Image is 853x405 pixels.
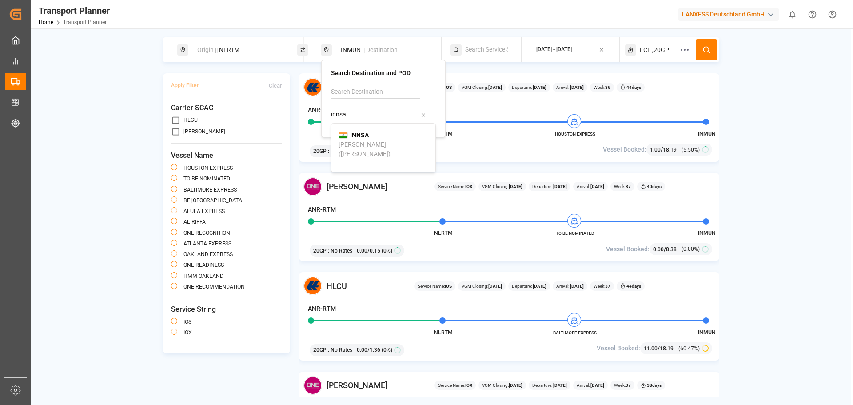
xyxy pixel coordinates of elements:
[482,382,522,389] span: VGM Closing:
[597,344,640,353] span: Vessel Booked:
[465,43,508,56] input: Search Service String
[308,304,336,313] h4: ANR-RTM
[603,145,646,154] span: Vessel Booked:
[698,230,716,236] span: INMUN
[313,346,327,354] span: 20GP
[640,45,651,55] span: FCL
[183,284,245,289] label: ONE RECOMMENDATION
[594,283,610,289] span: Week:
[556,84,584,91] span: Arrival:
[653,245,679,254] div: /
[357,346,380,354] span: 0.00 / 1.36
[313,247,327,255] span: 20GP
[666,246,677,253] span: 8.38
[303,376,322,395] img: Carrier
[39,19,53,25] a: Home
[183,219,206,225] label: AL RIFFA
[569,85,584,90] b: [DATE]
[183,230,230,236] label: ONE RECOGNITION
[509,184,522,189] b: [DATE]
[532,284,546,289] b: [DATE]
[39,4,110,17] div: Transport Planner
[308,205,336,214] h4: ANR-RTM
[465,184,472,189] b: IOX
[512,84,546,91] span: Departure:
[357,247,380,255] span: 0.00 / 0.15
[171,103,282,113] span: Carrier SCAC
[678,345,700,353] span: (60.47%)
[532,183,567,190] span: Departure:
[626,184,631,189] b: 37
[509,383,522,388] b: [DATE]
[594,84,610,91] span: Week:
[183,319,191,325] label: IOS
[303,177,322,196] img: Carrier
[171,150,282,161] span: Vessel Name
[647,383,662,388] b: 38 days
[465,383,472,388] b: IOX
[331,70,436,76] h4: Search Destination and POD
[328,346,352,354] span: : No Rates
[488,85,502,90] b: [DATE]
[482,183,522,190] span: VGM Closing:
[339,140,428,159] div: [PERSON_NAME] ([PERSON_NAME])
[650,145,679,154] div: /
[590,383,604,388] b: [DATE]
[462,84,502,91] span: VGM Closing:
[660,345,674,352] span: 18.19
[569,284,584,289] b: [DATE]
[328,247,352,255] span: : No Rates
[678,8,779,21] div: LANXESS Deutschland GmbH
[418,283,452,289] span: Service Name:
[183,129,225,134] label: [PERSON_NAME]
[303,78,322,96] img: Carrier
[438,183,472,190] span: Service Name:
[328,147,352,155] span: : No Rates
[183,198,243,203] label: BF [GEOGRAPHIC_DATA]
[382,346,392,354] span: (0%)
[682,146,700,154] span: (5.50%)
[605,284,610,289] b: 37
[536,46,572,54] div: [DATE] - [DATE]
[614,382,631,389] span: Week:
[313,147,327,155] span: 20GP
[382,247,392,255] span: (0%)
[327,180,387,192] span: [PERSON_NAME]
[335,42,431,58] div: INMUN
[556,283,584,289] span: Arrival:
[331,108,420,121] input: Search POD
[269,81,282,90] div: Clear
[331,85,420,99] input: Search Destination
[183,273,223,279] label: HMM OAKLAND
[350,132,369,139] b: INNSA
[327,280,347,292] span: HLCU
[577,183,604,190] span: Arrival:
[678,6,782,23] button: LANXESS Deutschland GmbH
[626,85,641,90] b: 44 days
[532,85,546,90] b: [DATE]
[802,4,822,24] button: Help Center
[698,329,716,336] span: INMUN
[698,131,716,137] span: INMUN
[527,41,614,59] button: [DATE] - [DATE]
[512,283,546,289] span: Departure:
[183,176,230,181] label: TO BE NOMINATED
[488,284,502,289] b: [DATE]
[605,85,610,90] b: 36
[434,329,453,336] span: NLRTM
[552,383,567,388] b: [DATE]
[614,183,631,190] span: Week:
[644,344,676,353] div: /
[171,304,282,315] span: Service String
[653,246,664,253] span: 0.00
[183,241,231,246] label: ATLANTA EXPRESS
[183,187,237,192] label: BALTIMORE EXPRESS
[434,230,453,236] span: NLRTM
[183,262,224,268] label: ONE READINESS
[652,45,669,55] span: ,20GP
[197,46,218,53] span: Origin ||
[663,147,677,153] span: 18.19
[183,117,198,123] label: HLCU
[532,382,567,389] span: Departure:
[308,105,336,115] h4: ANR-RTM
